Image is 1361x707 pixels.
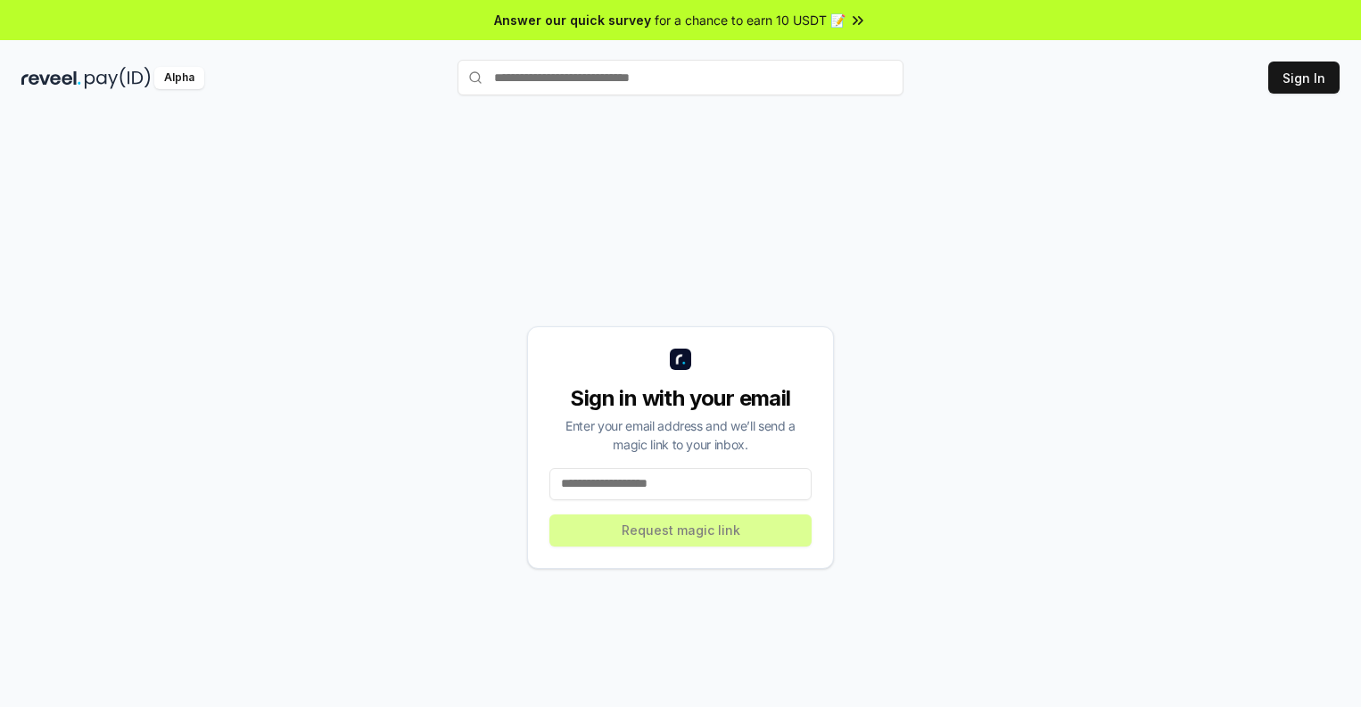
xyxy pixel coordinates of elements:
[85,67,151,89] img: pay_id
[21,67,81,89] img: reveel_dark
[154,67,204,89] div: Alpha
[1268,62,1340,94] button: Sign In
[655,11,845,29] span: for a chance to earn 10 USDT 📝
[549,416,812,454] div: Enter your email address and we’ll send a magic link to your inbox.
[670,349,691,370] img: logo_small
[549,384,812,413] div: Sign in with your email
[494,11,651,29] span: Answer our quick survey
